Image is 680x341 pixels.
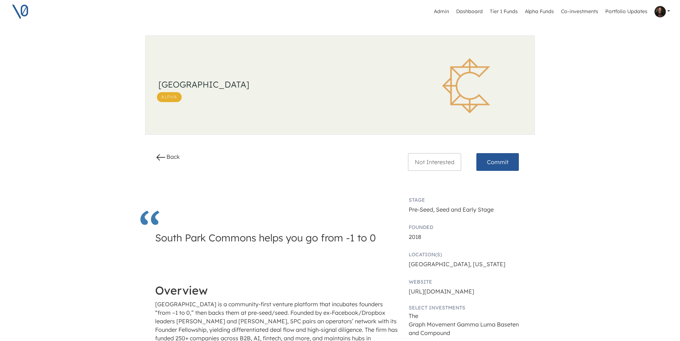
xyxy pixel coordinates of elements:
[427,321,455,328] span: Movement
[476,153,519,171] button: Commit
[457,321,479,328] span: Gamma
[409,288,474,295] a: [URL][DOMAIN_NAME]
[409,196,525,204] div: Stage
[480,321,495,328] span: Luma
[158,79,399,90] h3: [GEOGRAPHIC_DATA]
[409,304,525,312] div: Select Investments
[522,5,557,18] a: Alpha Funds
[409,278,525,286] div: Website
[155,232,382,261] h3: South Park Commons helps you go from -1 to 0
[409,206,494,213] span: Pre-Seed, Seed and Early Stage
[408,153,461,171] button: Not Interested
[11,3,29,21] img: V0 logo
[416,41,523,130] img: South Park Commons
[431,5,452,18] a: Admin
[453,5,486,18] a: Dashboard
[409,224,525,231] div: Founded
[487,5,521,18] a: Tier 1 Funds
[155,153,180,160] a: Back
[155,284,399,297] h2: Overview
[409,312,425,328] span: The Graph
[409,251,525,258] div: Location(s)
[654,6,666,17] img: Profile
[409,261,505,268] span: [GEOGRAPHIC_DATA], [US_STATE]
[157,92,182,102] span: Alpha
[558,5,601,18] a: Co-investments
[409,233,421,240] span: 2018
[602,5,650,18] a: Portfolio Updates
